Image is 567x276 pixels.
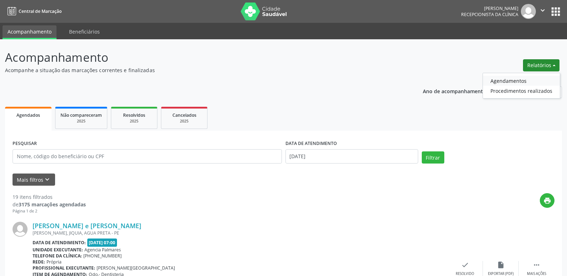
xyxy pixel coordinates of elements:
span: [PERSON_NAME][GEOGRAPHIC_DATA] [97,265,175,271]
b: Unidade executante: [33,247,83,253]
i: print [543,197,551,205]
i:  [539,6,547,14]
div: 2025 [166,119,202,124]
b: Profissional executante: [33,265,95,271]
ul: Relatórios [483,73,560,99]
button: Relatórios [523,59,559,71]
label: DATA DE ATENDIMENTO [285,138,337,149]
button: Mais filtroskeyboard_arrow_down [13,174,55,186]
i: keyboard_arrow_down [43,176,51,184]
p: Acompanhe a situação das marcações correntes e finalizadas [5,66,395,74]
span: Central de Marcação [19,8,62,14]
button: apps [549,5,562,18]
a: Agendamentos [483,76,560,86]
a: Beneficiários [64,25,105,38]
img: img [13,222,28,237]
p: Ano de acompanhamento [423,86,486,95]
span: [DATE] 07:00 [87,239,117,247]
i:  [533,261,541,269]
input: Nome, código do beneficiário ou CPF [13,149,282,164]
div: Página 1 de 2 [13,208,86,214]
div: [PERSON_NAME], JIQUIA, AGUA PRETA - PE [33,230,447,236]
b: Data de atendimento: [33,240,86,246]
b: Telefone da clínica: [33,253,82,259]
span: Agendados [16,112,40,118]
span: Recepcionista da clínica [461,11,518,17]
i: insert_drive_file [497,261,505,269]
i: check [461,261,469,269]
span: Própria [47,259,62,265]
strong: 3175 marcações agendadas [19,201,86,208]
a: Procedimentos realizados [483,86,560,96]
img: img [521,4,536,19]
a: Central de Marcação [5,5,62,17]
div: 19 itens filtrados [13,193,86,201]
div: [PERSON_NAME] [461,5,518,11]
span: Cancelados [172,112,196,118]
span: [PHONE_NUMBER] [83,253,122,259]
input: Selecione um intervalo [285,149,418,164]
button:  [536,4,549,19]
a: [PERSON_NAME] e [PERSON_NAME] [33,222,141,230]
b: Rede: [33,259,45,265]
div: 2025 [60,119,102,124]
a: Acompanhamento [3,25,57,39]
div: 2025 [116,119,152,124]
div: de [13,201,86,208]
button: Filtrar [422,151,444,164]
span: Resolvidos [123,112,145,118]
p: Acompanhamento [5,49,395,66]
span: Agencia Palmares [84,247,121,253]
span: Não compareceram [60,112,102,118]
button: print [540,193,554,208]
label: PESQUISAR [13,138,37,149]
